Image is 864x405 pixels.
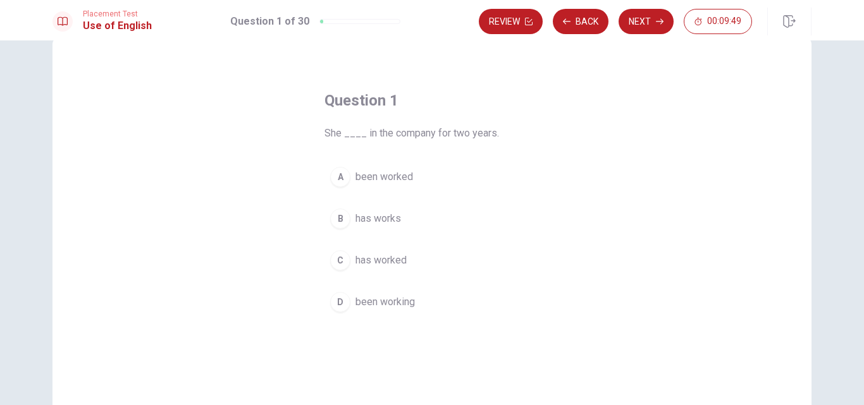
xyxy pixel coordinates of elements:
[83,18,152,33] h1: Use of English
[619,9,674,34] button: Next
[355,211,401,226] span: has works
[479,9,543,34] button: Review
[324,161,540,193] button: Abeen worked
[355,294,415,310] span: been working
[330,292,350,312] div: D
[324,203,540,234] button: Bhas works
[553,9,608,34] button: Back
[324,286,540,318] button: Dbeen working
[355,169,413,184] span: been worked
[330,250,350,270] div: C
[83,9,152,18] span: Placement Test
[684,9,752,34] button: 00:09:49
[330,167,350,187] div: A
[324,126,540,141] span: She ____ in the company for two years.
[330,209,350,229] div: B
[324,90,540,111] h4: Question 1
[230,14,309,29] h1: Question 1 of 30
[707,16,741,27] span: 00:09:49
[355,253,407,268] span: has worked
[324,245,540,276] button: Chas worked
